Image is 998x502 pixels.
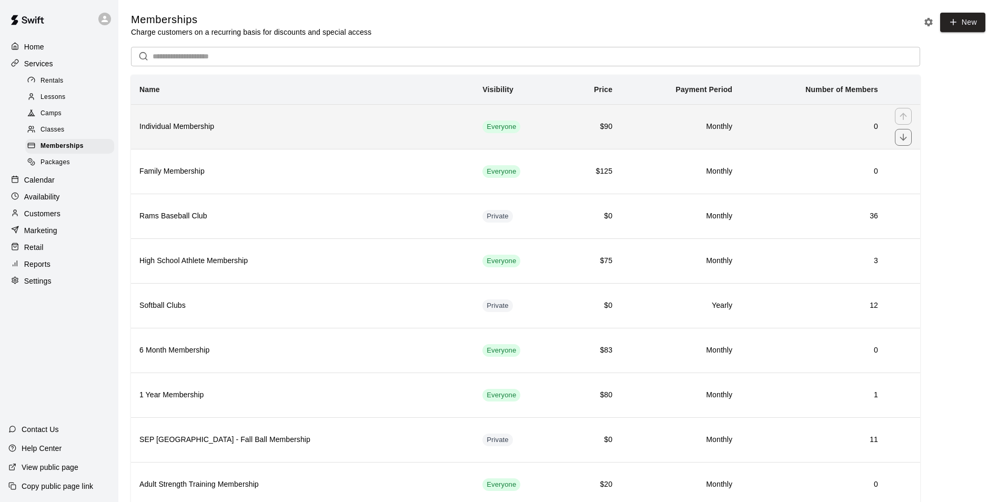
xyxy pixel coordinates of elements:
h6: 3 [749,255,878,267]
span: Memberships [41,141,84,152]
h6: Family Membership [139,166,466,177]
p: Marketing [24,225,57,236]
span: Everyone [482,346,520,356]
div: This membership is visible to all customers [482,255,520,267]
p: Calendar [24,175,55,185]
h6: Monthly [629,255,732,267]
h6: Softball Clubs [139,300,466,312]
h6: $0 [572,434,612,446]
h6: Adult Strength Training Membership [139,479,466,490]
p: View public page [22,462,78,473]
h6: 11 [749,434,878,446]
h6: Yearly [629,300,732,312]
div: This membership is visible to all customers [482,389,520,401]
span: Private [482,435,513,445]
h6: Monthly [629,479,732,490]
a: Memberships [25,138,118,155]
div: Lessons [25,90,114,105]
a: Customers [8,206,110,222]
a: Reports [8,256,110,272]
h6: Monthly [629,345,732,356]
h6: SEP [GEOGRAPHIC_DATA] - Fall Ball Membership [139,434,466,446]
p: Charge customers on a recurring basis for discounts and special access [131,27,371,37]
a: Settings [8,273,110,289]
h6: 36 [749,210,878,222]
span: Everyone [482,390,520,400]
h6: $90 [572,121,612,133]
h6: $75 [572,255,612,267]
span: Everyone [482,122,520,132]
h6: Monthly [629,166,732,177]
div: Camps [25,106,114,121]
div: This membership is visible to all customers [482,121,520,133]
span: Classes [41,125,64,135]
h6: $0 [572,210,612,222]
div: Memberships [25,139,114,154]
a: Lessons [25,89,118,105]
div: This membership is hidden from the memberships page [482,299,513,312]
p: Availability [24,192,60,202]
a: Marketing [8,223,110,238]
span: Rentals [41,76,64,86]
h6: $20 [572,479,612,490]
h6: Individual Membership [139,121,466,133]
div: Rentals [25,74,114,88]
div: This membership is visible to all customers [482,165,520,178]
div: This membership is hidden from the memberships page [482,434,513,446]
div: Classes [25,123,114,137]
span: Private [482,212,513,222]
h6: Monthly [629,434,732,446]
p: Reports [24,259,51,269]
h6: 1 Year Membership [139,389,466,401]
b: Price [594,85,612,94]
span: Camps [41,108,62,119]
div: Packages [25,155,114,170]
h6: Monthly [629,389,732,401]
h6: 12 [749,300,878,312]
h6: Monthly [629,121,732,133]
span: Everyone [482,256,520,266]
p: Settings [24,276,52,286]
b: Payment Period [676,85,732,94]
button: Memberships settings [921,14,936,30]
p: Retail [24,242,44,253]
h6: High School Athlete Membership [139,255,466,267]
a: Services [8,56,110,72]
p: Contact Us [22,424,59,435]
div: Calendar [8,172,110,188]
span: Private [482,301,513,311]
a: Retail [8,239,110,255]
h5: Memberships [131,13,371,27]
h6: $83 [572,345,612,356]
a: Packages [25,155,118,171]
p: Services [24,58,53,69]
a: Rentals [25,73,118,89]
span: Packages [41,157,70,168]
a: Camps [25,106,118,122]
a: Classes [25,122,118,138]
h6: 1 [749,389,878,401]
h6: $80 [572,389,612,401]
h6: $125 [572,166,612,177]
h6: 6 Month Membership [139,345,466,356]
p: Help Center [22,443,62,454]
a: Home [8,39,110,55]
h6: 0 [749,166,878,177]
span: Everyone [482,480,520,490]
div: This membership is visible to all customers [482,344,520,357]
p: Customers [24,208,61,219]
button: move item down [895,129,912,146]
b: Name [139,85,160,94]
h6: 0 [749,479,878,490]
b: Visibility [482,85,513,94]
h6: 0 [749,121,878,133]
div: This membership is hidden from the memberships page [482,210,513,223]
a: Availability [8,189,110,205]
